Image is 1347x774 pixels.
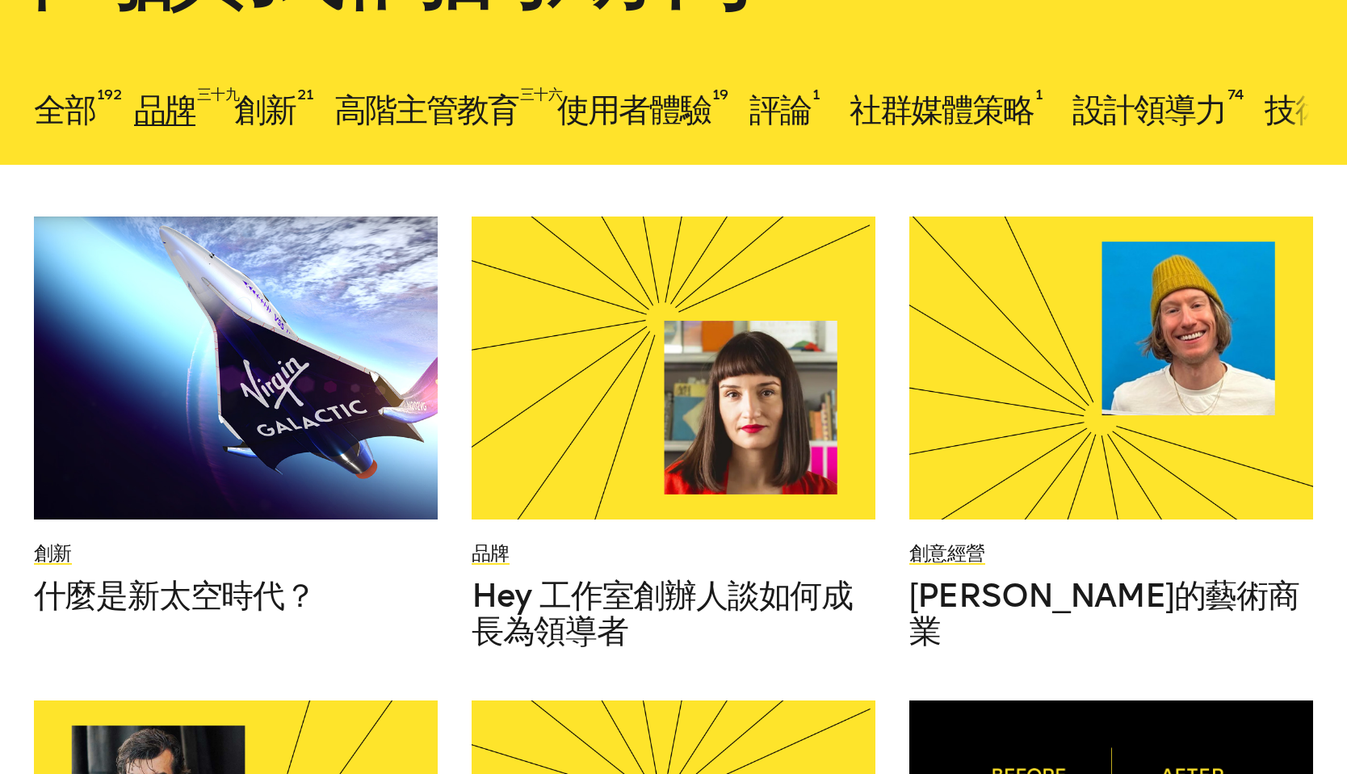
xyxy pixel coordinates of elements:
font: Hey 工作室創辦人談如何成長為領導者 [472,576,853,650]
a: Hey 工作室創辦人談如何成長為領導者 [472,578,875,649]
font: 高階主管教育 [334,90,518,129]
font: 社群媒體策略 [850,90,1034,129]
font: 全部 [34,90,95,129]
a: [PERSON_NAME]的藝術商業 [909,578,1313,649]
font: 三十六 [520,86,563,103]
font: 三十九 [197,86,240,103]
font: 192 [97,86,123,103]
a: 創意經營 [909,541,985,565]
font: 評論 [749,90,811,129]
font: 21 [297,86,314,103]
font: 19 [712,86,728,103]
a: 什麼是新太空時代？ [34,578,438,613]
font: 1 [1035,86,1043,103]
font: 1 [812,86,820,103]
font: 使用者體驗 [557,90,711,129]
font: 什麼是新太空時代？ [34,576,316,615]
font: 品牌 [134,90,195,129]
font: 74 [1227,86,1244,103]
a: 創新 [34,541,72,565]
font: [PERSON_NAME]的藝術商業 [909,576,1299,650]
a: 品牌 [472,541,510,565]
font: 設計領導力 [1072,90,1226,129]
font: 創新 [234,90,296,129]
